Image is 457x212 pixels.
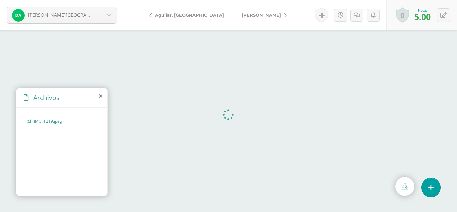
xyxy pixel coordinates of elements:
[12,9,25,22] img: 9d8c03f89e296ac619cc797fb69aa9b1.png
[414,11,431,22] span: 5.00
[396,7,409,23] a: 0
[155,12,224,18] span: Aguilar, [GEOGRAPHIC_DATA]
[233,7,292,23] a: [PERSON_NAME]
[144,7,233,23] a: Aguilar, [GEOGRAPHIC_DATA]
[33,93,59,102] span: Archivos
[242,12,281,18] span: [PERSON_NAME]
[7,7,117,23] a: [PERSON_NAME][GEOGRAPHIC_DATA]
[99,93,102,99] i: close
[28,12,112,18] span: [PERSON_NAME][GEOGRAPHIC_DATA]
[414,8,431,13] div: Nota:
[34,118,89,124] span: IMG_1219.jpeg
